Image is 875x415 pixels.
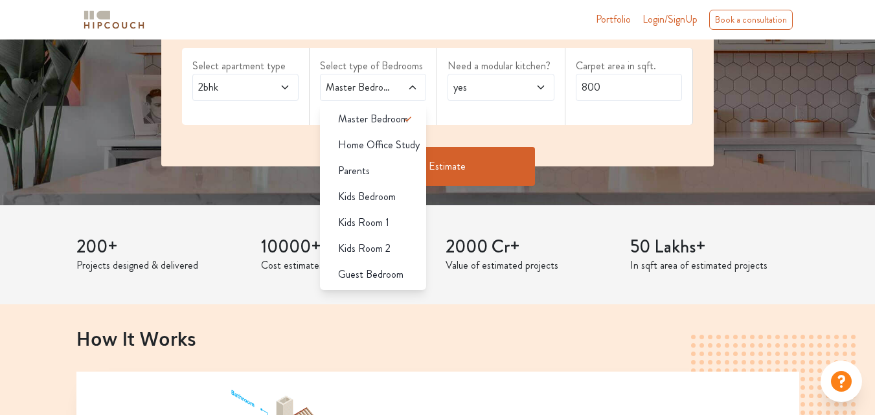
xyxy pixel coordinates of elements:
p: Projects designed & delivered [76,258,245,273]
span: 2bhk [196,80,267,95]
button: Get Estimate [341,147,535,186]
p: Cost estimates provided [261,258,430,273]
label: Select apartment type [192,58,299,74]
h3: 2000 Cr+ [446,236,615,258]
p: In sqft area of estimated projects [630,258,799,273]
h3: 10000+ [261,236,430,258]
img: logo-horizontal.svg [82,8,146,31]
input: Enter area sqft [576,74,682,101]
h3: 50 Lakhs+ [630,236,799,258]
h2: How It Works [76,327,799,349]
span: Kids Room 1 [338,215,389,230]
div: select 1 more room(s) [320,101,426,115]
label: Select type of Bedrooms [320,58,426,74]
span: Home Office Study [338,137,420,153]
span: Master Bedroom [338,111,408,127]
span: Parents [338,163,370,179]
span: Kids Room 2 [338,241,391,256]
span: yes [451,80,522,95]
span: logo-horizontal.svg [82,5,146,34]
p: Value of estimated projects [446,258,615,273]
span: Master Bedroom [323,80,394,95]
label: Carpet area in sqft. [576,58,682,74]
a: Portfolio [596,12,631,27]
label: Need a modular kitchen? [448,58,554,74]
div: Book a consultation [709,10,793,30]
span: Login/SignUp [642,12,698,27]
h3: 200+ [76,236,245,258]
span: Guest Bedroom [338,267,403,282]
span: Kids Bedroom [338,189,396,205]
